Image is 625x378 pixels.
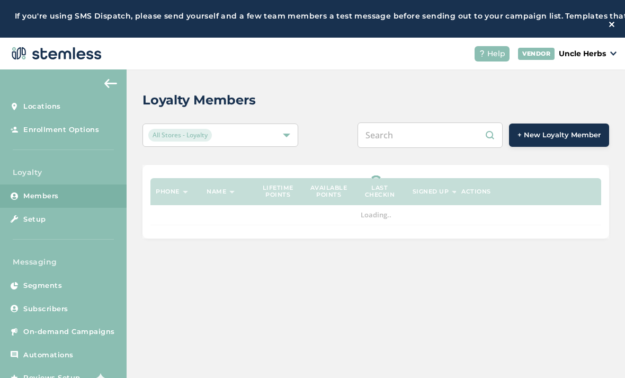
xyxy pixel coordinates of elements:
[23,350,74,361] span: Automations
[23,327,115,337] span: On-demand Campaigns
[8,43,102,64] img: logo-dark-0685b13c.svg
[509,124,609,147] button: + New Loyalty Member
[572,327,625,378] iframe: Chat Widget
[610,51,617,56] img: icon_down-arrow-small-66adaf34.svg
[23,101,61,112] span: Locations
[104,79,117,87] img: icon-arrow-back-accent-c549486e.svg
[517,130,601,140] span: + New Loyalty Member
[23,214,46,225] span: Setup
[148,129,212,142] span: All Stores - Loyalty
[479,50,485,57] img: icon-help-white-03924b79.svg
[142,91,256,110] h2: Loyalty Members
[609,22,614,27] img: icon-close-white-1ed751a3.svg
[23,191,59,201] span: Members
[23,280,62,291] span: Segments
[23,304,68,314] span: Subscribers
[518,48,555,60] div: VENDOR
[487,48,505,59] span: Help
[358,122,503,148] input: Search
[559,48,606,59] p: Uncle Herbs
[23,125,99,135] span: Enrollment Options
